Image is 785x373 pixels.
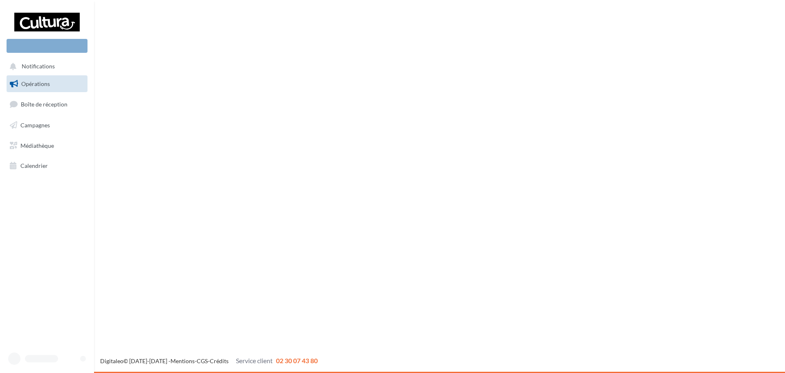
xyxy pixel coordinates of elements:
[21,80,50,87] span: Opérations
[170,357,195,364] a: Mentions
[20,122,50,129] span: Campagnes
[197,357,208,364] a: CGS
[5,95,89,113] a: Boîte de réception
[7,39,87,53] div: Nouvelle campagne
[5,157,89,174] a: Calendrier
[210,357,229,364] a: Crédits
[5,137,89,154] a: Médiathèque
[21,101,67,108] span: Boîte de réception
[5,75,89,93] a: Opérations
[100,357,318,364] span: © [DATE]-[DATE] - - -
[5,117,89,134] a: Campagnes
[20,162,48,169] span: Calendrier
[236,357,273,364] span: Service client
[276,357,318,364] span: 02 30 07 43 80
[100,357,123,364] a: Digitaleo
[22,63,55,70] span: Notifications
[20,142,54,149] span: Médiathèque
